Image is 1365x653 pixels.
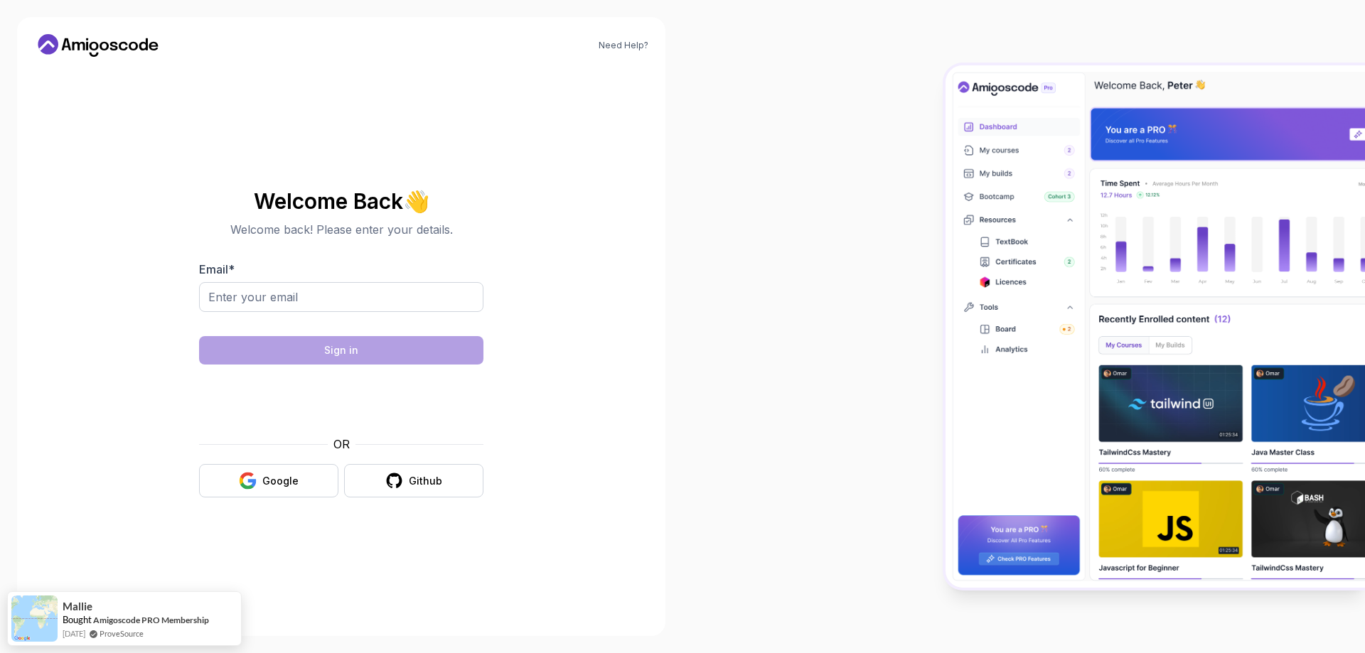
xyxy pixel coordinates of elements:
span: [DATE] [63,627,85,639]
span: Bought [63,614,92,625]
button: Sign in [199,336,483,365]
span: Mallie [63,600,92,612]
img: provesource social proof notification image [11,595,58,642]
p: OR [333,436,350,453]
button: Google [199,464,338,497]
label: Email * [199,262,235,276]
p: Welcome back! Please enter your details. [199,221,483,238]
div: Google [262,474,299,488]
a: ProveSource [100,627,144,639]
a: Amigoscode PRO Membership [93,615,209,625]
iframe: Widget containing checkbox for hCaptcha security challenge [234,373,449,427]
a: Need Help? [599,40,648,51]
img: Amigoscode Dashboard [946,65,1365,588]
a: Home link [34,34,162,57]
input: Enter your email [199,282,483,312]
button: Github [344,464,483,497]
div: Sign in [324,343,358,357]
div: Github [409,474,442,488]
span: 👋 [402,190,429,213]
h2: Welcome Back [199,190,483,212]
